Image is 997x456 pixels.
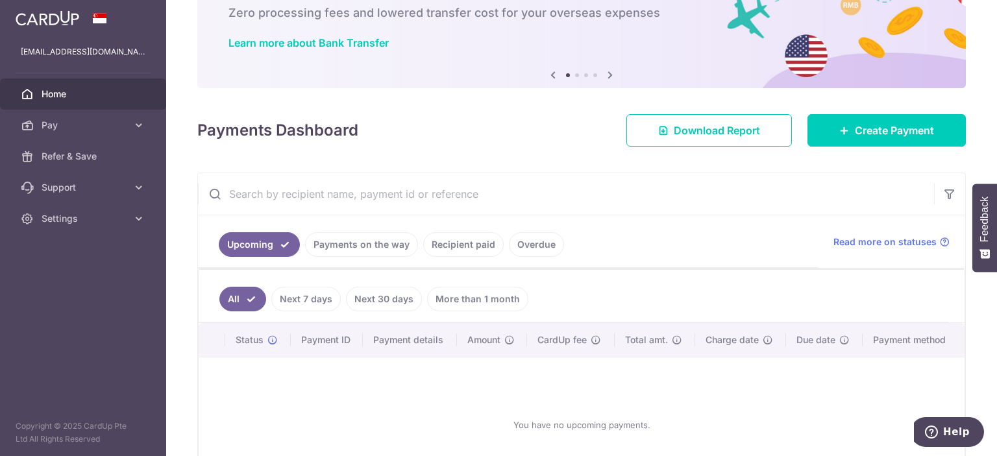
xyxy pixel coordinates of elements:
[807,114,966,147] a: Create Payment
[42,88,127,101] span: Home
[219,232,300,257] a: Upcoming
[228,36,389,49] a: Learn more about Bank Transfer
[197,119,358,142] h4: Payments Dashboard
[796,333,835,346] span: Due date
[427,287,528,311] a: More than 1 month
[625,333,668,346] span: Total amt.
[467,333,500,346] span: Amount
[674,123,760,138] span: Download Report
[21,45,145,58] p: [EMAIL_ADDRESS][DOMAIN_NAME]
[833,235,937,248] span: Read more on statuses
[305,232,418,257] a: Payments on the way
[863,323,965,357] th: Payment method
[914,417,984,450] iframe: Opens a widget where you can find more information
[236,333,264,346] span: Status
[979,197,991,242] span: Feedback
[291,323,363,357] th: Payment ID
[363,323,457,357] th: Payment details
[219,287,266,311] a: All
[42,212,127,225] span: Settings
[509,232,564,257] a: Overdue
[855,123,934,138] span: Create Payment
[271,287,341,311] a: Next 7 days
[626,114,792,147] a: Download Report
[972,184,997,272] button: Feedback - Show survey
[423,232,504,257] a: Recipient paid
[42,119,127,132] span: Pay
[228,5,935,21] h6: Zero processing fees and lowered transfer cost for your overseas expenses
[537,333,587,346] span: CardUp fee
[16,10,79,26] img: CardUp
[833,235,950,248] a: Read more on statuses
[42,181,127,194] span: Support
[346,287,422,311] a: Next 30 days
[198,173,934,215] input: Search by recipient name, payment id or reference
[706,333,759,346] span: Charge date
[42,150,127,163] span: Refer & Save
